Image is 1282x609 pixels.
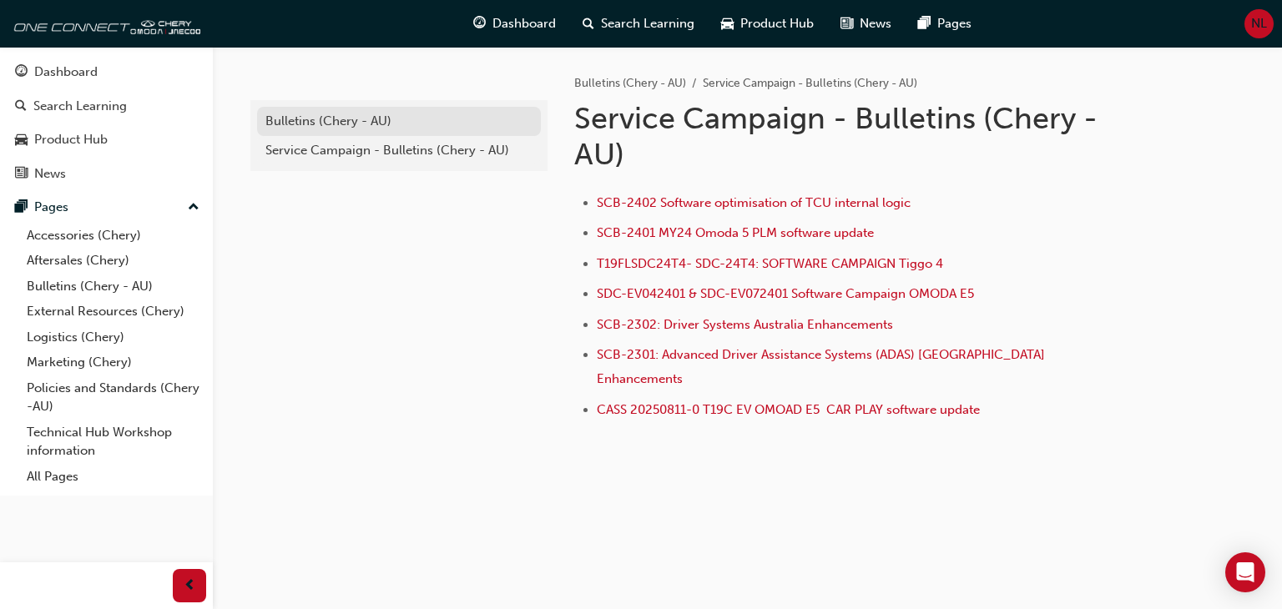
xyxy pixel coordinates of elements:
a: Dashboard [7,57,206,88]
span: car-icon [15,133,28,148]
a: SCB-2402 Software optimisation of TCU internal logic [597,195,911,210]
a: SCB-2302: Driver Systems Australia Enhancements [597,317,893,332]
a: External Resources (Chery) [20,299,206,325]
a: CASS 20250811-0 T19C EV OMOAD E5 CAR PLAY software update [597,402,980,417]
span: search-icon [583,13,594,34]
span: Product Hub [740,14,814,33]
a: news-iconNews [827,7,905,41]
span: NL [1251,14,1267,33]
span: up-icon [188,197,199,219]
span: Dashboard [492,14,556,33]
a: News [7,159,206,189]
a: Bulletins (Chery - AU) [574,76,686,90]
span: car-icon [721,13,734,34]
a: T19FLSDC24T4- SDC-24T4: SOFTWARE CAMPAIGN Tiggo 4 [597,256,943,271]
a: Bulletins (Chery - AU) [20,274,206,299]
div: Open Intercom Messenger [1225,552,1265,592]
a: Accessories (Chery) [20,223,206,249]
span: guage-icon [473,13,486,34]
img: oneconnect [8,7,200,40]
button: DashboardSearch LearningProduct HubNews [7,53,206,192]
div: Pages [34,198,68,217]
span: news-icon [15,167,28,182]
div: Search Learning [33,97,127,116]
a: Marketing (Chery) [20,350,206,375]
a: Policies and Standards (Chery -AU) [20,375,206,420]
span: Search Learning [601,14,694,33]
a: Product Hub [7,124,206,155]
a: pages-iconPages [905,7,985,41]
span: pages-icon [15,200,28,215]
a: guage-iconDashboard [460,7,569,41]
a: Logistics (Chery) [20,325,206,350]
button: NL [1244,9,1274,38]
button: Pages [7,192,206,223]
div: News [34,164,66,184]
a: Technical Hub Workshop information [20,420,206,464]
a: All Pages [20,464,206,490]
div: Dashboard [34,63,98,82]
div: Bulletins (Chery - AU) [265,112,532,131]
span: news-icon [840,13,853,34]
a: Service Campaign - Bulletins (Chery - AU) [257,136,541,165]
span: Pages [937,14,972,33]
li: Service Campaign - Bulletins (Chery - AU) [703,74,917,93]
h1: Service Campaign - Bulletins (Chery - AU) [574,100,1122,173]
span: pages-icon [918,13,931,34]
span: prev-icon [184,576,196,596]
a: SCB-2401 MY24 Omoda 5 PLM software update [597,225,874,240]
a: SCB-2301: Advanced Driver Assistance Systems (ADAS) [GEOGRAPHIC_DATA] Enhancements [597,347,1048,386]
div: Product Hub [34,130,108,149]
a: SDC-EV042401 & SDC-EV072401 Software Campaign OMODA E5 [597,286,974,301]
span: guage-icon [15,65,28,80]
a: car-iconProduct Hub [708,7,827,41]
a: Search Learning [7,91,206,122]
span: search-icon [15,99,27,114]
a: search-iconSearch Learning [569,7,708,41]
div: Service Campaign - Bulletins (Chery - AU) [265,141,532,160]
span: News [860,14,891,33]
a: Aftersales (Chery) [20,248,206,274]
a: Bulletins (Chery - AU) [257,107,541,136]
